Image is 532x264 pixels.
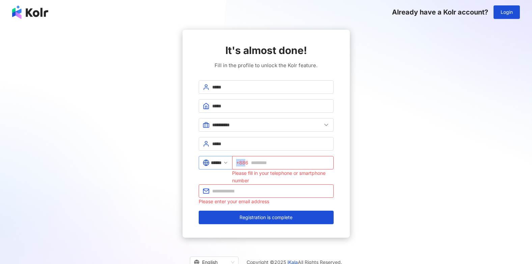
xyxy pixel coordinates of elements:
div: Please enter your email address [199,198,334,205]
img: logo [12,5,48,19]
span: +886 [236,159,248,166]
div: Please fill in your telephone or smartphone number [232,169,334,184]
button: Registration is complete [199,211,334,224]
span: Registration is complete [240,215,292,220]
span: Login [501,9,513,15]
button: Login [494,5,520,19]
span: Already have a Kolr account? [392,8,488,16]
span: It's almost done! [225,43,307,57]
span: Fill in the profile to unlock the Kolr feature. [215,61,317,70]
